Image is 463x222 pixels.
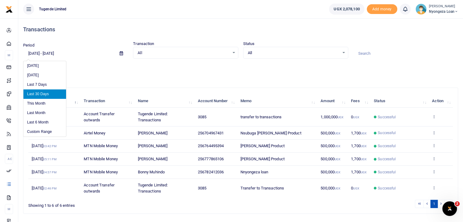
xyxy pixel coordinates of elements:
li: Wallet ballance [327,4,367,15]
span: 1,000,000 [321,115,343,119]
th: Fees: activate to sort column ascending [348,95,370,108]
span: transfer to transactions [240,115,282,119]
a: Add money [367,6,397,11]
h4: Transactions [23,26,458,33]
span: [PERSON_NAME] Product [240,144,285,148]
span: [DATE] [32,186,56,190]
span: Bonny Muhindo [138,170,165,174]
span: MTN Mobile Money [84,157,118,161]
small: UGX [335,158,340,161]
input: Search [353,48,458,59]
img: logo-small [5,6,13,13]
li: M [5,204,13,214]
a: UGX 2,078,100 [329,4,364,15]
span: [DATE] [32,144,56,148]
span: 500,000 [321,186,340,190]
span: Successful [378,156,396,162]
a: logo-small logo-large logo-large [5,7,13,11]
small: UGX [335,132,340,135]
li: This Month [23,99,66,108]
span: 0 [351,186,359,190]
small: 04:57 PM [43,171,57,174]
small: UGX [335,144,340,148]
li: [DATE] [23,61,66,71]
span: [PERSON_NAME] Product [240,157,285,161]
th: Amount: activate to sort column ascending [317,95,348,108]
small: UGX [353,187,359,190]
span: 500,000 [321,170,340,174]
li: Last Month [23,108,66,118]
li: Last 7 Days [23,80,66,89]
span: Tugende Limited: Transactions [138,112,168,122]
th: Memo: activate to sort column ascending [237,95,317,108]
span: 1,700 [351,170,367,174]
span: MTN Mobile Money [84,144,118,148]
th: Status: activate to sort column ascending [370,95,429,108]
span: [PERSON_NAME] [138,157,167,161]
span: MTN Mobile Money [84,170,118,174]
span: 2 [455,201,460,206]
span: Successful [378,114,396,120]
small: UGX [361,171,367,174]
span: [DATE] [32,157,56,161]
span: 500,000 [321,157,340,161]
span: Nsubuga [PERSON_NAME] Product [240,131,301,135]
span: 500,000 [321,131,340,135]
span: Successful [378,130,396,136]
th: Transaction: activate to sort column ascending [80,95,134,108]
img: profile-user [416,4,426,15]
span: 500,000 [321,144,340,148]
span: 0 [351,115,359,119]
iframe: Intercom live chat [442,201,457,216]
li: [DATE] [23,71,66,80]
label: Period [23,42,34,48]
small: UGX [361,144,367,148]
small: UGX [361,132,367,135]
span: 1,700 [351,157,367,161]
small: UGX [335,187,340,190]
span: Tugende Limited: Transactions [138,183,168,193]
label: Transaction [133,41,154,47]
span: Successful [378,169,396,175]
small: UGX [335,171,340,174]
li: Last 6 Month [23,118,66,127]
span: Account Transfer outwards [84,112,114,122]
li: Toup your wallet [367,4,397,14]
li: M [5,50,13,60]
span: All [248,50,339,56]
span: Successful [378,186,396,191]
span: Transfer to Transactions [240,186,284,190]
span: Successful [378,143,396,149]
span: [DATE] [32,170,56,174]
small: UGX [361,158,367,161]
small: [PERSON_NAME] [429,4,458,9]
span: 3085 [198,115,206,119]
span: [PERSON_NAME] [138,131,167,135]
span: UGX 2,078,100 [334,6,360,12]
div: Showing 1 to 6 of 6 entries [28,199,203,209]
span: Account Transfer outwards [84,183,114,193]
span: Nnyongeza loan [240,170,268,174]
span: 1,700 [351,131,367,135]
span: 1,700 [351,144,367,148]
th: Name: activate to sort column ascending [135,95,195,108]
small: 02:46 PM [43,187,57,190]
small: UGX [338,116,343,119]
li: Ac [5,154,13,164]
label: Status [243,41,255,47]
li: Last 30 Days [23,89,66,99]
th: Account Number: activate to sort column ascending [195,95,237,108]
th: Action: activate to sort column ascending [429,95,453,108]
span: Airtel Money [84,131,105,135]
p: Download [23,66,458,72]
span: All [138,50,229,56]
span: 256764495394 [198,144,224,148]
span: 3085 [198,186,206,190]
span: [PERSON_NAME] [138,144,167,148]
li: Custom Range [23,127,66,137]
small: 05:11 PM [43,158,57,161]
a: 1 [430,200,438,208]
span: Tugende Limited [37,6,69,12]
span: Add money [367,4,397,14]
span: 256782412036 [198,170,224,174]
